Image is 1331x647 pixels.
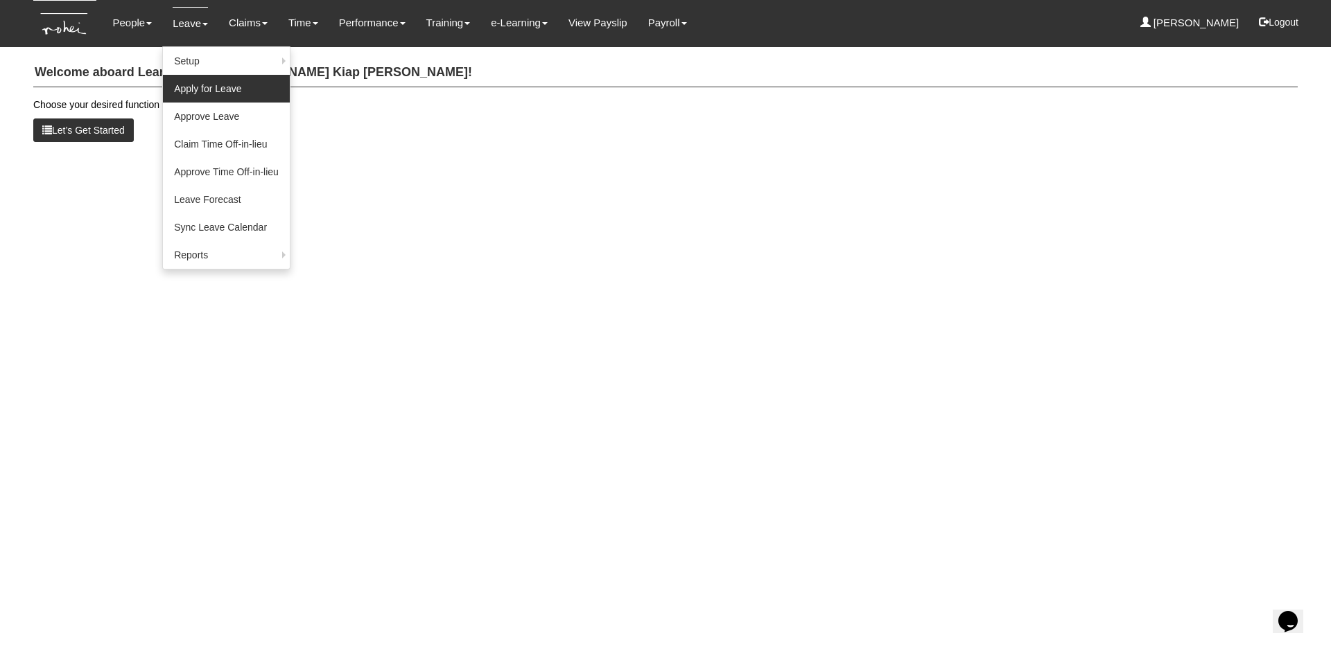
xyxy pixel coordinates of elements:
[491,7,548,39] a: e-Learning
[1249,6,1308,39] button: Logout
[339,7,406,39] a: Performance
[568,7,627,39] a: View Payslip
[163,103,290,130] a: Approve Leave
[33,118,134,142] button: Let’s Get Started
[163,213,290,241] a: Sync Leave Calendar
[163,186,290,213] a: Leave Forecast
[1140,7,1239,39] a: [PERSON_NAME]
[33,1,96,47] img: KTs7HI1dOZG7tu7pUkOpGGQAiEQAiEQAj0IhBB1wtXDg6BEAiBEAiBEAiB4RGIoBtemSRFIRACIRACIRACIdCLQARdL1w5OAR...
[163,130,290,158] a: Claim Time Off-in-lieu
[33,98,1298,112] p: Choose your desired function from the menu above.
[426,7,471,39] a: Training
[33,59,1298,87] h4: Welcome aboard Learn Anchor, [PERSON_NAME] Kiap [PERSON_NAME]!
[163,47,290,75] a: Setup
[1273,592,1317,633] iframe: chat widget
[229,7,268,39] a: Claims
[648,7,687,39] a: Payroll
[173,7,208,39] a: Leave
[112,7,152,39] a: People
[288,7,318,39] a: Time
[163,158,290,186] a: Approve Time Off-in-lieu
[163,75,290,103] a: Apply for Leave
[163,241,290,269] a: Reports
